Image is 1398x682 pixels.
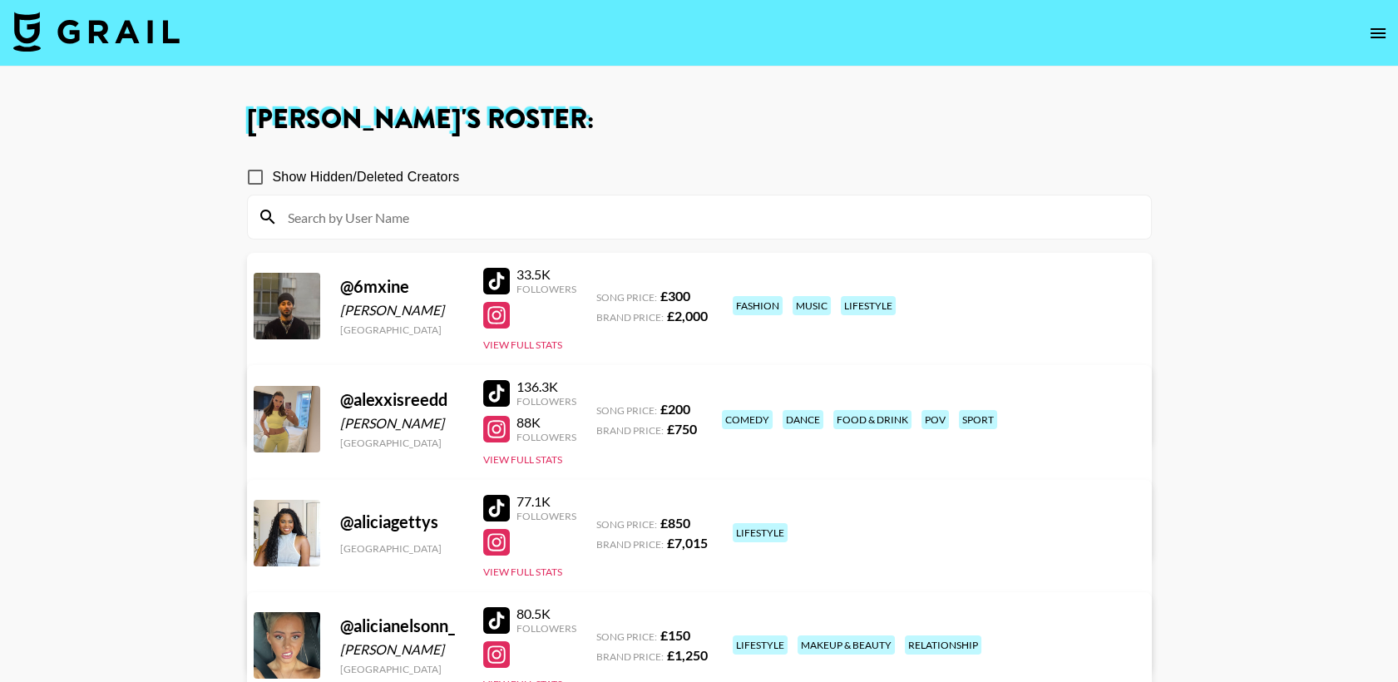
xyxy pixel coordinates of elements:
strong: £ 200 [660,401,690,417]
div: 80.5K [516,605,576,622]
span: Brand Price: [596,424,664,437]
div: 33.5K [516,266,576,283]
h1: [PERSON_NAME] 's Roster: [247,106,1152,133]
strong: £ 7,015 [667,535,708,551]
button: open drawer [1361,17,1395,50]
div: [GEOGRAPHIC_DATA] [340,542,463,555]
span: Song Price: [596,291,657,304]
span: Show Hidden/Deleted Creators [273,167,460,187]
div: pov [921,410,949,429]
span: Song Price: [596,404,657,417]
div: [PERSON_NAME] [340,302,463,319]
img: Grail Talent [13,12,180,52]
div: relationship [905,635,981,655]
div: dance [783,410,823,429]
div: Followers [516,431,576,443]
div: [PERSON_NAME] [340,415,463,432]
button: View Full Stats [483,566,562,578]
div: lifestyle [841,296,896,315]
button: View Full Stats [483,339,562,351]
div: lifestyle [733,523,788,542]
div: sport [959,410,997,429]
div: Followers [516,510,576,522]
div: makeup & beauty [798,635,895,655]
div: Followers [516,283,576,295]
strong: £ 850 [660,515,690,531]
div: @ alexxisreedd [340,389,463,410]
input: Search by User Name [278,204,1141,230]
div: [GEOGRAPHIC_DATA] [340,663,463,675]
strong: £ 300 [660,288,690,304]
div: 88K [516,414,576,431]
div: @ alicianelsonn_ [340,615,463,636]
div: lifestyle [733,635,788,655]
div: comedy [722,410,773,429]
div: [PERSON_NAME] [340,641,463,658]
span: Song Price: [596,518,657,531]
strong: £ 1,250 [667,647,708,663]
div: 77.1K [516,493,576,510]
span: Song Price: [596,630,657,643]
div: Followers [516,622,576,635]
button: View Full Stats [483,453,562,466]
div: @ 6mxine [340,276,463,297]
div: music [793,296,831,315]
div: [GEOGRAPHIC_DATA] [340,437,463,449]
div: fashion [733,296,783,315]
strong: £ 750 [667,421,697,437]
div: 136.3K [516,378,576,395]
span: Brand Price: [596,538,664,551]
div: food & drink [833,410,911,429]
div: Followers [516,395,576,408]
span: Brand Price: [596,650,664,663]
strong: £ 150 [660,627,690,643]
div: @ aliciagettys [340,511,463,532]
span: Brand Price: [596,311,664,324]
strong: £ 2,000 [667,308,708,324]
div: [GEOGRAPHIC_DATA] [340,324,463,336]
